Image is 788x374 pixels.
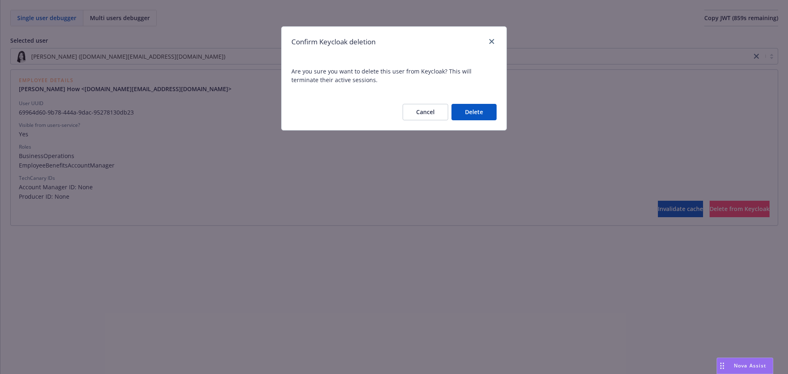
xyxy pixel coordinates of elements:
[717,358,727,374] div: Drag to move
[451,104,497,120] button: Delete
[717,358,773,374] button: Nova Assist
[282,57,506,94] span: Are you sure you want to delete this user from Keycloak? This will terminate their active sessions.
[291,37,376,47] h1: Confirm Keycloak deletion
[487,37,497,46] a: close
[403,104,448,120] button: Cancel
[734,362,766,369] span: Nova Assist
